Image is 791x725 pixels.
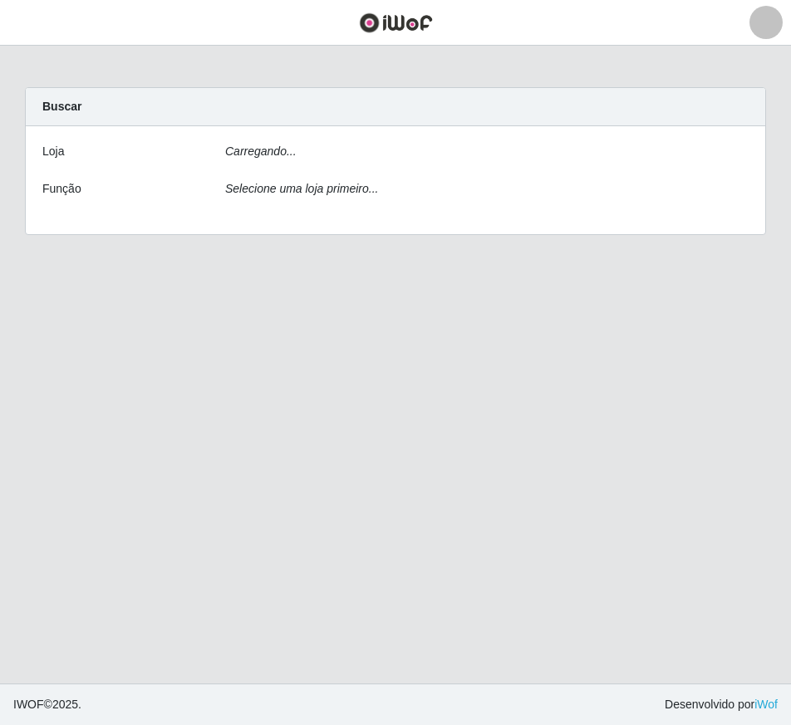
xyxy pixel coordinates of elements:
img: CoreUI Logo [359,12,433,33]
span: IWOF [13,698,44,711]
span: © 2025 . [13,696,81,713]
a: iWof [754,698,778,711]
label: Função [42,180,81,198]
span: Desenvolvido por [665,696,778,713]
i: Selecione uma loja primeiro... [225,182,378,195]
strong: Buscar [42,100,81,113]
i: Carregando... [225,145,297,158]
label: Loja [42,143,64,160]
